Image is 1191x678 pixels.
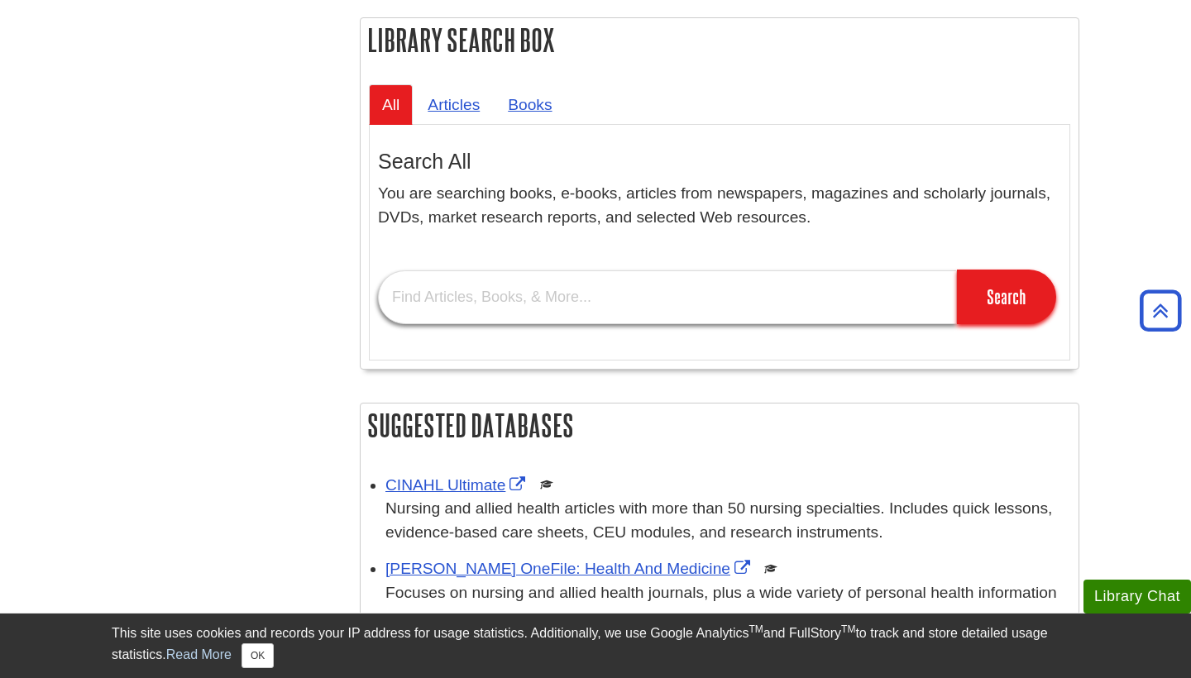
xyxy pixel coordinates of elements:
h2: Library Search Box [361,18,1079,62]
div: This site uses cookies and records your IP address for usage statistics. Additionally, we use Goo... [112,623,1079,668]
a: All [369,84,413,125]
sup: TM [749,623,763,635]
button: Library Chat [1083,580,1191,614]
a: Read More [166,647,232,661]
img: Scholarly or Peer Reviewed [764,562,777,575]
button: Close [242,643,274,668]
a: Link opens in new window [385,560,754,577]
p: Nursing and allied health articles with more than 50 nursing specialties. Includes quick lessons,... [385,497,1070,545]
p: You are searching books, e-books, articles from newspapers, magazines and scholarly journals, DVD... [378,182,1061,230]
sup: TM [841,623,855,635]
input: Search [957,270,1056,324]
img: Scholarly or Peer Reviewed [540,478,553,491]
a: Books [495,84,565,125]
input: Find Articles, Books, & More... [378,270,957,324]
h3: Search All [378,150,1061,174]
a: Back to Top [1134,299,1187,322]
a: Link opens in new window [385,476,529,494]
p: Focuses on nursing and allied health journals, plus a wide variety of personal health information... [385,581,1070,629]
a: Articles [414,84,493,125]
h2: Suggested Databases [361,403,1079,447]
